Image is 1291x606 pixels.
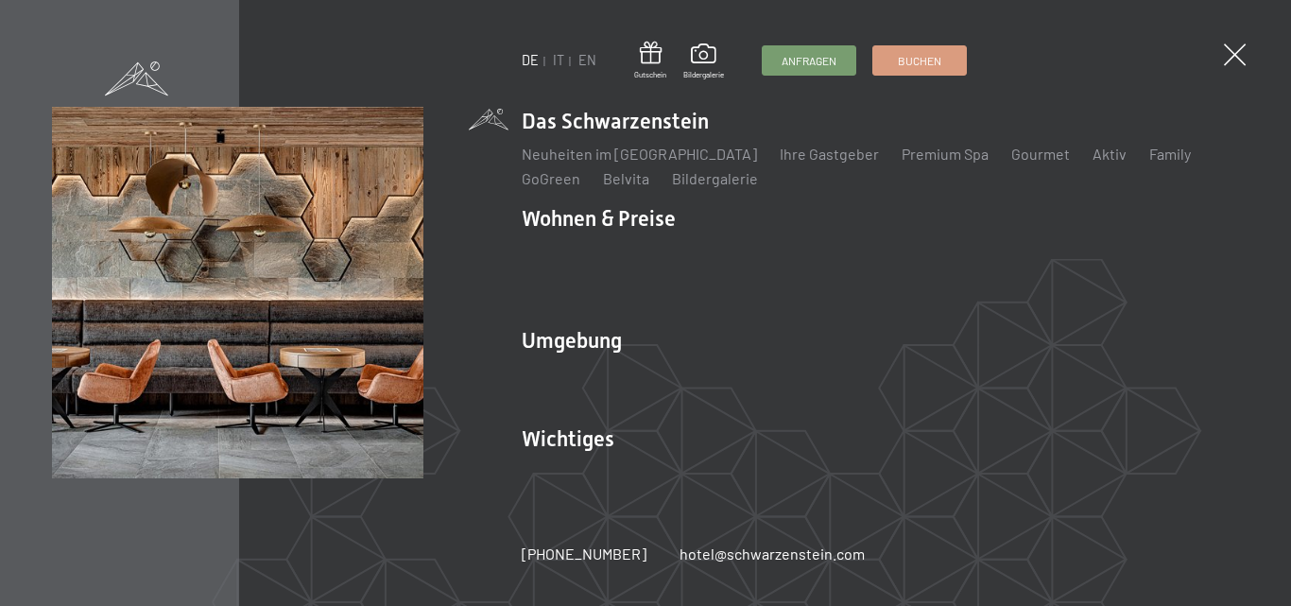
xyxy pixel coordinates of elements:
[522,145,757,163] a: Neuheiten im [GEOGRAPHIC_DATA]
[683,70,724,80] span: Bildergalerie
[683,43,724,79] a: Bildergalerie
[782,53,836,69] span: Anfragen
[522,52,539,68] a: DE
[522,544,646,564] a: [PHONE_NUMBER]
[873,46,966,75] a: Buchen
[763,46,855,75] a: Anfragen
[522,545,646,563] span: [PHONE_NUMBER]
[1149,145,1191,163] a: Family
[1011,145,1070,163] a: Gourmet
[1093,145,1127,163] a: Aktiv
[603,169,649,187] a: Belvita
[522,169,580,187] a: GoGreen
[634,70,666,80] span: Gutschein
[672,169,758,187] a: Bildergalerie
[52,107,423,478] img: Wellnesshotels - Bar - Spieltische - Kinderunterhaltung
[898,53,941,69] span: Buchen
[780,145,879,163] a: Ihre Gastgeber
[578,52,596,68] a: EN
[634,42,666,80] a: Gutschein
[680,544,865,564] a: hotel@schwarzenstein.com
[553,52,564,68] a: IT
[902,145,989,163] a: Premium Spa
